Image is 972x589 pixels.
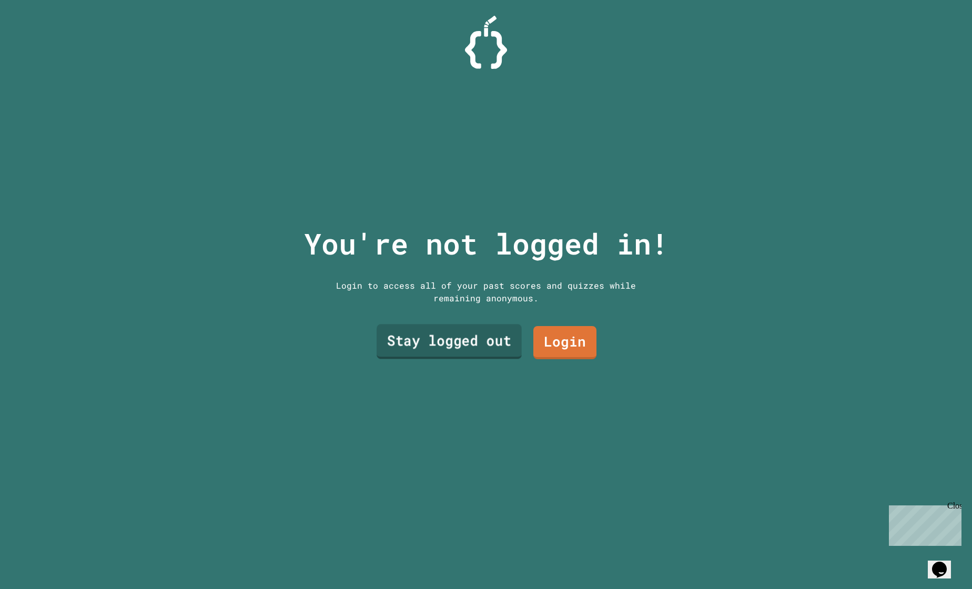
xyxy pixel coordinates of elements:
p: You're not logged in! [304,222,669,266]
img: Logo.svg [465,16,507,69]
iframe: chat widget [928,547,961,578]
div: Chat with us now!Close [4,4,73,67]
a: Login [533,326,596,359]
iframe: chat widget [885,501,961,546]
div: Login to access all of your past scores and quizzes while remaining anonymous. [328,279,644,304]
a: Stay logged out [377,324,522,359]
